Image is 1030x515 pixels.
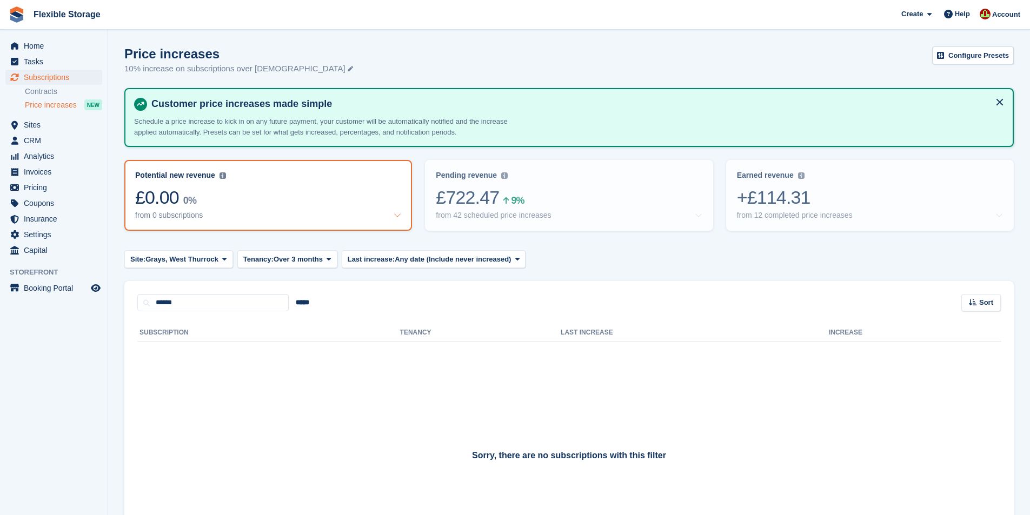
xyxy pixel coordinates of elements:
span: Grays, West Thurrock [145,254,218,265]
a: Price increases NEW [25,99,102,111]
th: Tenancy [400,324,561,342]
div: Earned revenue [737,171,794,180]
div: Pending revenue [436,171,497,180]
img: icon-info-grey-7440780725fd019a000dd9b08b2336e03edf1995a4989e88bcd33f0948082b44.svg [798,172,805,179]
span: Pricing [24,180,89,195]
button: Tenancy: Over 3 months [237,250,337,268]
span: Coupons [24,196,89,211]
a: menu [5,54,102,69]
a: menu [5,280,102,296]
h1: Price increases [124,46,353,61]
span: Site: [130,254,145,265]
div: £0.00 [135,186,401,209]
a: menu [5,180,102,195]
span: Settings [24,227,89,242]
a: Configure Presets [932,46,1014,64]
span: Tenancy: [243,254,274,265]
span: Tasks [24,54,89,69]
a: menu [5,117,102,132]
span: Subscriptions [24,70,89,85]
a: menu [5,149,102,164]
button: Last increase: Any date (Include never increased) [342,250,526,268]
p: 10% increase on subscriptions over [DEMOGRAPHIC_DATA] [124,63,353,75]
div: from 12 completed price increases [737,211,853,220]
div: from 42 scheduled price increases [436,211,551,220]
a: menu [5,38,102,53]
div: Potential new revenue [135,171,215,180]
a: Pending revenue £722.47 9% from 42 scheduled price increases [425,160,713,231]
div: from 0 subscriptions [135,211,203,220]
span: Any date (Include never increased) [395,254,511,265]
span: Sites [24,117,89,132]
span: Create [901,9,923,19]
div: +£114.31 [737,186,1003,209]
span: Help [955,9,970,19]
th: Last increase [561,324,829,342]
a: menu [5,211,102,226]
span: Analytics [24,149,89,164]
span: Booking Portal [24,280,89,296]
span: Invoices [24,164,89,179]
span: Last increase: [348,254,395,265]
a: menu [5,133,102,148]
div: 9% [511,197,524,204]
span: Over 3 months [274,254,323,265]
a: menu [5,243,102,258]
a: menu [5,196,102,211]
a: Potential new revenue £0.00 0% from 0 subscriptions [124,160,412,231]
span: CRM [24,133,89,148]
button: Site: Grays, West Thurrock [124,250,233,268]
span: Price increases [25,100,77,110]
a: menu [5,227,102,242]
div: £722.47 [436,186,702,209]
div: NEW [84,99,102,110]
span: Home [24,38,89,53]
a: Flexible Storage [29,5,105,23]
a: menu [5,164,102,179]
span: Storefront [10,267,108,278]
img: icon-info-grey-7440780725fd019a000dd9b08b2336e03edf1995a4989e88bcd33f0948082b44.svg [501,172,508,179]
span: Account [992,9,1020,20]
a: Preview store [89,282,102,295]
img: icon-info-grey-7440780725fd019a000dd9b08b2336e03edf1995a4989e88bcd33f0948082b44.svg [220,172,226,179]
span: Capital [24,243,89,258]
a: Contracts [25,86,102,97]
a: menu [5,70,102,85]
span: Sort [979,297,993,308]
p: Schedule a price increase to kick in on any future payment, your customer will be automatically n... [134,116,513,137]
h3: Sorry, there are no subscriptions with this filter [472,451,666,460]
span: Insurance [24,211,89,226]
th: Subscription [137,324,400,342]
th: Increase [829,324,1001,342]
a: Earned revenue +£114.31 from 12 completed price increases [726,160,1014,231]
h4: Customer price increases made simple [147,98,1004,110]
img: David Jones [980,9,991,19]
img: stora-icon-8386f47178a22dfd0bd8f6a31ec36ba5ce8667c1dd55bd0f319d3a0aa187defe.svg [9,6,25,23]
div: 0% [183,197,196,204]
